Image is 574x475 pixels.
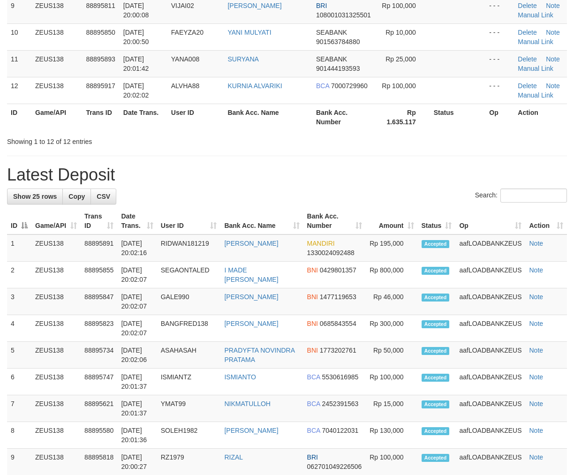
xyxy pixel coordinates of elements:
td: aafLOADBANKZEUS [455,315,525,342]
span: ALVHA88 [171,82,199,90]
th: Date Trans. [120,104,167,130]
a: Copy [62,188,91,204]
td: aafLOADBANKZEUS [455,342,525,369]
td: Rp 130,000 [366,422,418,449]
span: Copy 5530616985 to clipboard [322,373,358,381]
th: Status: activate to sort column ascending [418,208,456,234]
span: Copy [68,193,85,200]
a: Note [529,453,543,461]
a: Delete [518,29,536,36]
span: Rp 10,000 [385,29,416,36]
th: Action [514,104,567,130]
th: User ID [167,104,224,130]
span: [DATE] 20:00:08 [123,2,149,19]
td: [DATE] 20:02:07 [117,315,157,342]
th: Bank Acc. Number [312,104,377,130]
a: Note [546,82,560,90]
span: Copy 7040122031 to clipboard [322,427,358,434]
span: Accepted [422,267,450,275]
td: - - - [485,23,514,50]
td: aafLOADBANKZEUS [455,422,525,449]
span: Accepted [422,320,450,328]
span: Rp 100,000 [382,2,415,9]
td: 88895580 [81,422,117,449]
th: Game/API: activate to sort column ascending [31,208,81,234]
td: Rp 15,000 [366,395,418,422]
span: Copy 062701049226506 to clipboard [307,463,362,470]
td: Rp 46,000 [366,288,418,315]
td: aafLOADBANKZEUS [455,288,525,315]
a: Note [529,347,543,354]
a: [PERSON_NAME] [224,293,278,301]
th: Date Trans.: activate to sort column ascending [117,208,157,234]
td: [DATE] 20:02:16 [117,234,157,262]
span: BNI [307,266,318,274]
a: Note [546,2,560,9]
td: GALE990 [157,288,221,315]
td: 1 [7,234,31,262]
span: 88895917 [86,82,115,90]
span: [DATE] 20:00:50 [123,29,149,45]
a: Manual Link [518,65,553,72]
a: Manual Link [518,91,553,99]
span: Copy 1773202761 to clipboard [320,347,356,354]
span: SEABANK [316,55,347,63]
span: [DATE] 20:01:42 [123,55,149,72]
span: BNI [307,347,318,354]
a: YANI MULYATI [227,29,271,36]
span: MANDIRI [307,240,335,247]
span: Copy 1477119653 to clipboard [320,293,356,301]
a: SURYANA [227,55,258,63]
td: ZEUS138 [31,369,81,395]
a: Note [529,240,543,247]
span: Copy 2452391563 to clipboard [322,400,358,407]
td: [DATE] 20:02:06 [117,342,157,369]
span: Accepted [422,294,450,302]
span: Copy 7000729960 to clipboard [331,82,368,90]
span: CSV [97,193,110,200]
td: ZEUS138 [31,77,83,104]
td: aafLOADBANKZEUS [455,234,525,262]
span: Accepted [422,400,450,408]
a: Manual Link [518,11,553,19]
td: SEGAONTALED [157,262,221,288]
td: ZEUS138 [31,422,81,449]
td: 12 [7,77,31,104]
a: Note [546,29,560,36]
span: Copy 0429801357 to clipboard [320,266,356,274]
td: 88895855 [81,262,117,288]
span: SEABANK [316,29,347,36]
a: Note [546,55,560,63]
td: 88895823 [81,315,117,342]
th: Rp 1.635.117 [377,104,430,130]
td: 2 [7,262,31,288]
td: [DATE] 20:01:37 [117,395,157,422]
td: 7 [7,395,31,422]
a: [PERSON_NAME] [227,2,281,9]
span: 88895850 [86,29,115,36]
td: Rp 800,000 [366,262,418,288]
a: [PERSON_NAME] [224,427,278,434]
a: Note [529,293,543,301]
td: aafLOADBANKZEUS [455,262,525,288]
td: 3 [7,288,31,315]
span: FAEYZA20 [171,29,204,36]
th: Bank Acc. Number: activate to sort column ascending [303,208,366,234]
th: Action: activate to sort column ascending [525,208,567,234]
td: ZEUS138 [31,234,81,262]
th: User ID: activate to sort column ascending [157,208,221,234]
td: 88895747 [81,369,117,395]
td: ZEUS138 [31,395,81,422]
td: ZEUS138 [31,23,83,50]
span: Rp 100,000 [382,82,415,90]
span: Accepted [422,374,450,382]
td: ZEUS138 [31,315,81,342]
a: ISMIANTO [224,373,256,381]
span: BNI [307,293,318,301]
a: Show 25 rows [7,188,63,204]
td: Rp 300,000 [366,315,418,342]
span: YANA008 [171,55,199,63]
span: Copy 108001031325501 to clipboard [316,11,371,19]
th: Bank Acc. Name [224,104,312,130]
a: KURNIA ALVARIKI [227,82,282,90]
